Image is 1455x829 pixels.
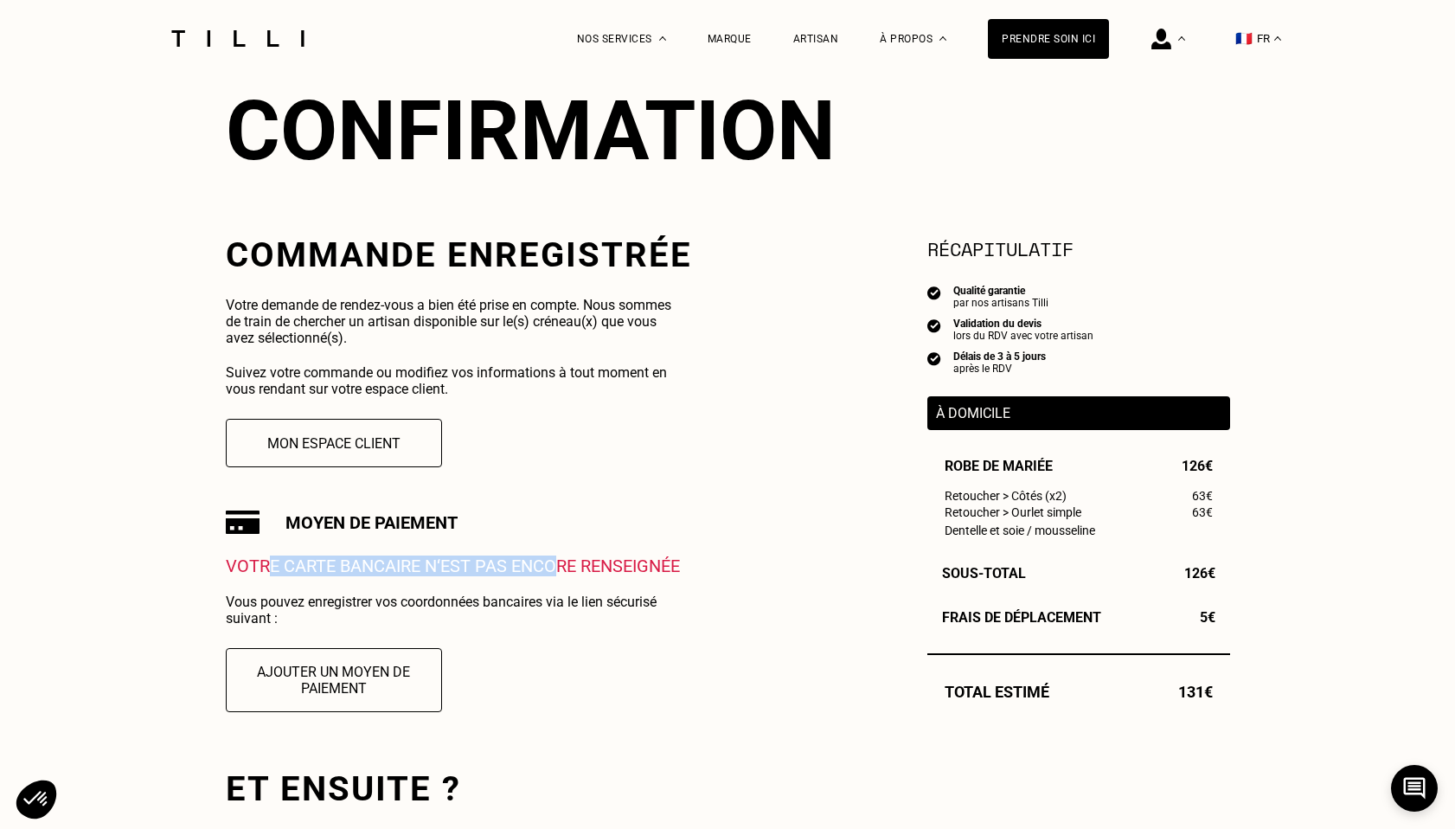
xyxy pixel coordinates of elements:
[1178,683,1213,701] span: 131€
[953,350,1046,363] div: Délais de 3 à 5 jours
[659,36,666,41] img: Menu déroulant
[226,556,692,576] p: Votre carte bancaire n‘est pas encore renseignée
[927,683,1230,701] div: Total estimé
[226,511,260,534] img: Carte bancaire
[226,594,687,627] p: Vous pouvez enregistrer vos coordonnées bancaires via le lien sécurisé suivant :
[226,297,687,346] p: Votre demande de rendez-vous a bien été prise en compte. Nous sommes de train de chercher un arti...
[927,318,941,333] img: icon list info
[285,512,458,533] h3: Moyen de paiement
[1151,29,1171,49] img: icône connexion
[953,318,1093,330] div: Validation du devis
[226,235,692,275] h2: Commande enregistrée
[1184,565,1215,582] span: 126€
[936,405,1221,421] p: À domicile
[793,33,839,45] a: Artisan
[927,609,1230,626] div: Frais de déplacement
[1200,609,1215,626] span: 5€
[226,648,442,712] button: Ajouter un moyen de paiement
[226,82,1230,179] div: Confirmation
[927,235,1230,263] section: Récapitulatif
[1192,505,1213,519] span: 63€
[226,419,442,467] button: Mon espace client
[1274,36,1281,41] img: menu déroulant
[953,285,1048,297] div: Qualité garantie
[1235,30,1253,47] span: 🇫🇷
[988,19,1109,59] a: Prendre soin ici
[953,363,1046,375] div: après le RDV
[945,458,1053,474] span: Robe de mariée
[945,489,1067,503] span: Retoucher > Côtés (x2)
[945,505,1081,519] span: Retoucher > Ourlet simple
[708,33,752,45] a: Marque
[1178,36,1185,41] img: Menu déroulant
[939,36,946,41] img: Menu déroulant à propos
[1182,458,1213,474] span: 126€
[927,565,1230,582] div: Sous-Total
[226,768,692,809] h2: Et ensuite ?
[927,285,941,300] img: icon list info
[226,364,687,397] p: Suivez votre commande ou modifiez vos informations à tout moment en vous rendant sur votre espace...
[165,30,311,47] img: Logo du service de couturière Tilli
[945,524,1095,537] span: Dentelle et soie / mousseline
[1192,489,1213,503] span: 63€
[927,350,941,366] img: icon list info
[953,297,1048,309] div: par nos artisans Tilli
[953,330,1093,342] div: lors du RDV avec votre artisan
